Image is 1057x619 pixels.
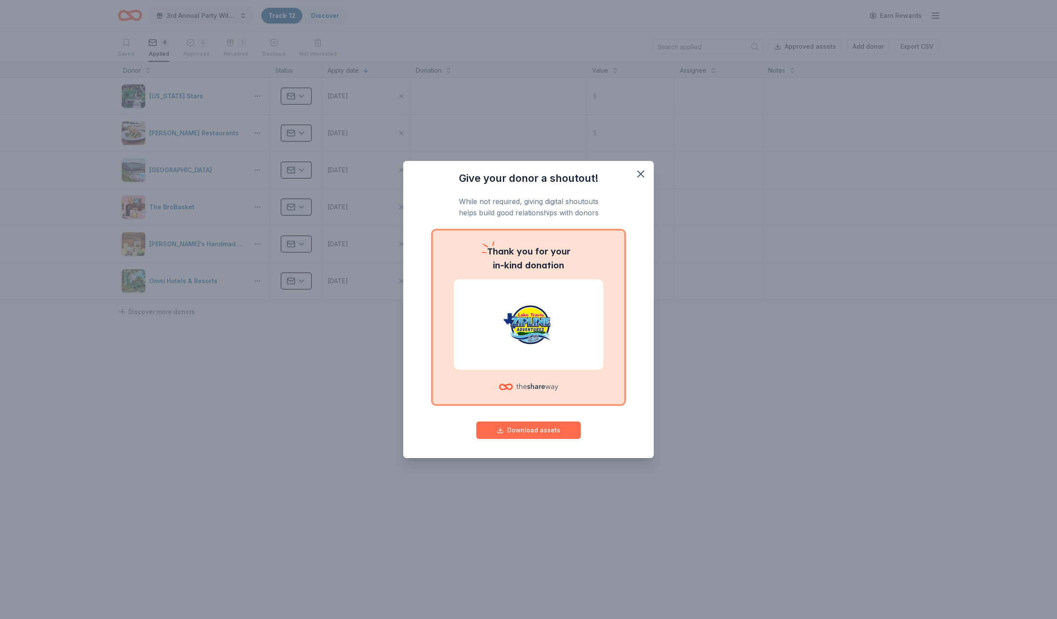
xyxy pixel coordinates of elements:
[476,422,581,439] button: Download assets
[464,297,593,352] img: Lake Travis Zipline Adventures
[421,196,636,219] p: While not required, giving digital shoutouts helps build good relationships with donors
[454,244,603,272] p: you for your in-kind donation
[421,171,636,185] h3: Give your donor a shoutout!
[487,246,514,257] span: Thank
